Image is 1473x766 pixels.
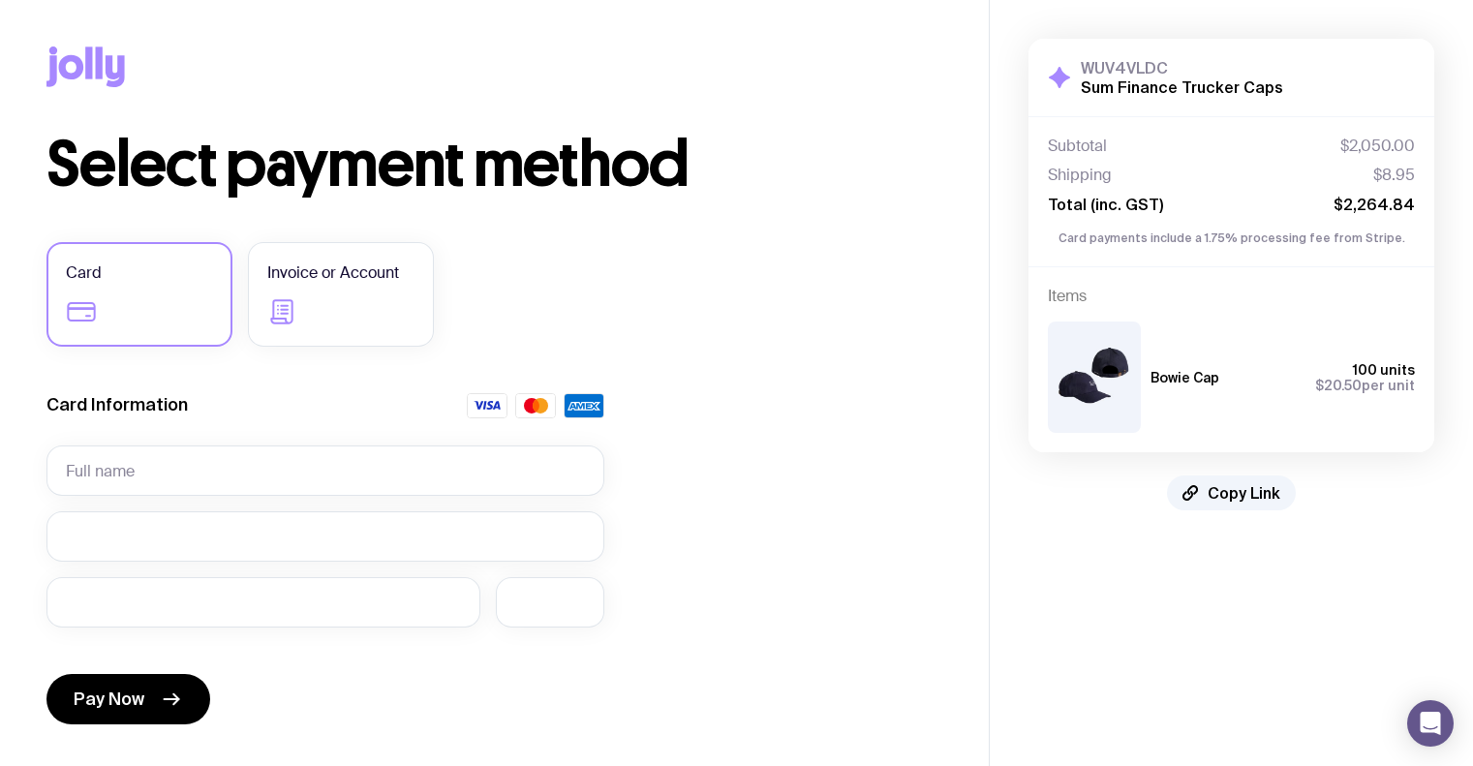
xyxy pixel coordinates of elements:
iframe: Secure expiration date input frame [66,593,461,611]
span: Shipping [1048,166,1112,185]
span: per unit [1315,378,1415,393]
h2: Sum Finance Trucker Caps [1081,77,1283,97]
span: Card [66,261,102,285]
button: Copy Link [1167,475,1296,510]
h4: Items [1048,287,1415,306]
p: Card payments include a 1.75% processing fee from Stripe. [1048,230,1415,247]
span: $2,050.00 [1340,137,1415,156]
span: Copy Link [1208,483,1280,503]
span: Pay Now [74,688,144,711]
span: $2,264.84 [1334,195,1415,214]
span: Invoice or Account [267,261,399,285]
iframe: Secure CVC input frame [515,593,585,611]
h3: Bowie Cap [1151,370,1219,385]
label: Card Information [46,393,188,416]
button: Pay Now [46,674,210,724]
span: Total (inc. GST) [1048,195,1163,214]
span: $20.50 [1315,378,1362,393]
span: 100 units [1353,362,1415,378]
h3: WUV4VLDC [1081,58,1283,77]
iframe: Secure card number input frame [66,527,585,545]
span: $8.95 [1373,166,1415,185]
h1: Select payment method [46,134,942,196]
span: Subtotal [1048,137,1107,156]
div: Open Intercom Messenger [1407,700,1454,747]
input: Full name [46,445,604,496]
